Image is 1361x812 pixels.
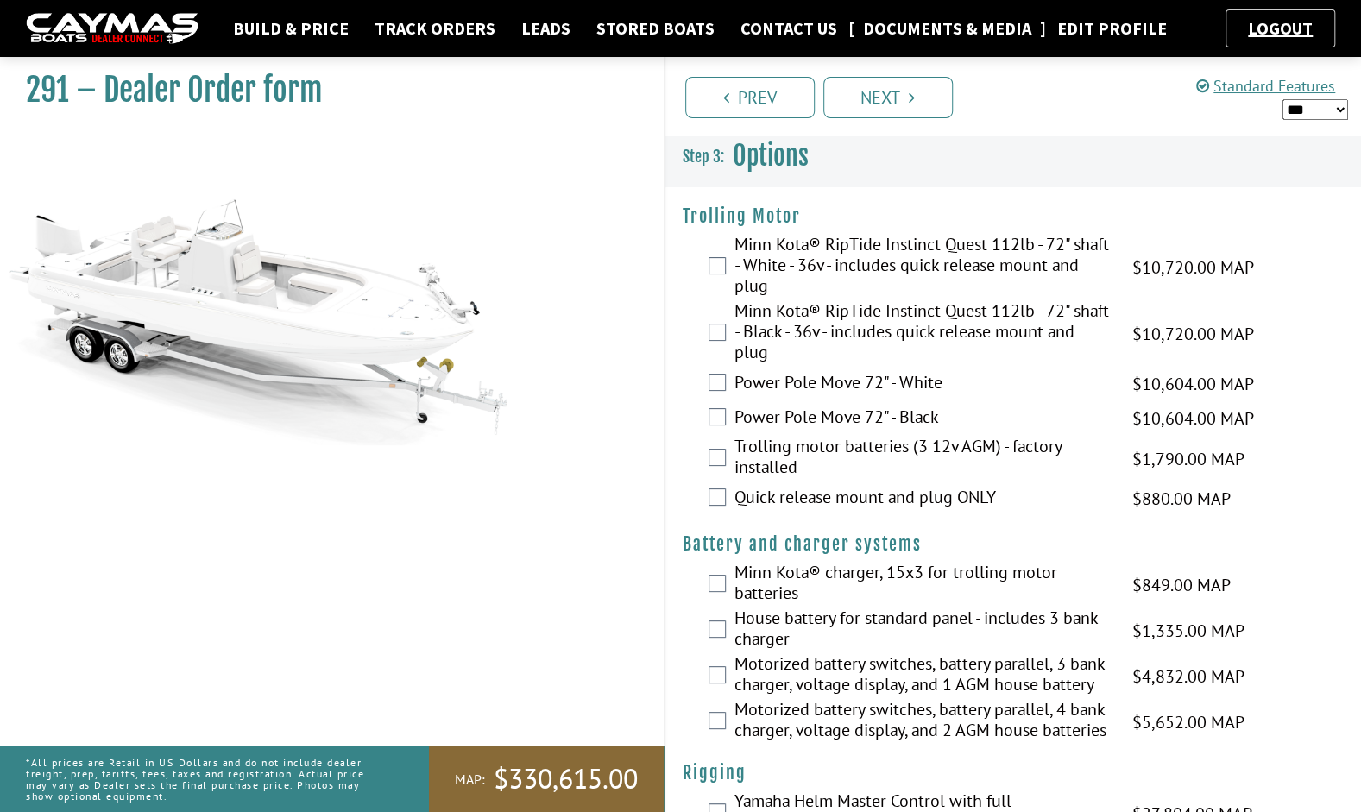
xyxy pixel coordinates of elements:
span: $880.00 MAP [1131,486,1230,512]
label: Minn Kota® charger, 15x3 for trolling motor batteries [734,562,1111,607]
h4: Battery and charger systems [683,533,1345,555]
label: Minn Kota® RipTide Instinct Quest 112lb - 72" shaft - White - 36v - includes quick release mount ... [734,234,1111,300]
span: $1,335.00 MAP [1131,618,1244,644]
a: Contact Us [732,17,846,40]
label: Motorized battery switches, battery parallel, 4 bank charger, voltage display, and 2 AGM house ba... [734,699,1111,745]
a: Stored Boats [588,17,723,40]
label: Quick release mount and plug ONLY [734,487,1111,512]
label: Power Pole Move 72" - White [734,372,1111,397]
h4: Trolling Motor [683,205,1345,227]
img: caymas-dealer-connect-2ed40d3bc7270c1d8d7ffb4b79bf05adc795679939227970def78ec6f6c03838.gif [26,13,198,45]
span: $10,720.00 MAP [1131,321,1253,347]
a: Logout [1239,17,1321,39]
h1: 291 – Dealer Order form [26,71,621,110]
p: *All prices are Retail in US Dollars and do not include dealer freight, prep, tariffs, fees, taxe... [26,748,390,811]
a: Standard Features [1196,76,1335,96]
a: Leads [513,17,579,40]
span: MAP: [455,771,485,789]
span: $10,604.00 MAP [1131,406,1253,431]
span: $10,720.00 MAP [1131,255,1253,280]
span: $330,615.00 [494,761,638,797]
a: Build & Price [224,17,357,40]
a: Prev [685,77,815,118]
span: $4,832.00 MAP [1131,664,1244,689]
label: Power Pole Move 72" - Black [734,406,1111,431]
a: Edit Profile [1049,17,1175,40]
span: $10,604.00 MAP [1131,371,1253,397]
label: Trolling motor batteries (3 12v AGM) - factory installed [734,436,1111,482]
span: $849.00 MAP [1131,572,1230,598]
a: Next [823,77,953,118]
a: Documents & Media [854,17,1040,40]
a: Track Orders [366,17,504,40]
label: Minn Kota® RipTide Instinct Quest 112lb - 72" shaft - Black - 36v - includes quick release mount ... [734,300,1111,367]
span: $1,790.00 MAP [1131,446,1244,472]
label: House battery for standard panel - includes 3 bank charger [734,607,1111,653]
h4: Rigging [683,762,1345,784]
span: $5,652.00 MAP [1131,709,1244,735]
label: Motorized battery switches, battery parallel, 3 bank charger, voltage display, and 1 AGM house ba... [734,653,1111,699]
a: MAP:$330,615.00 [429,746,664,812]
